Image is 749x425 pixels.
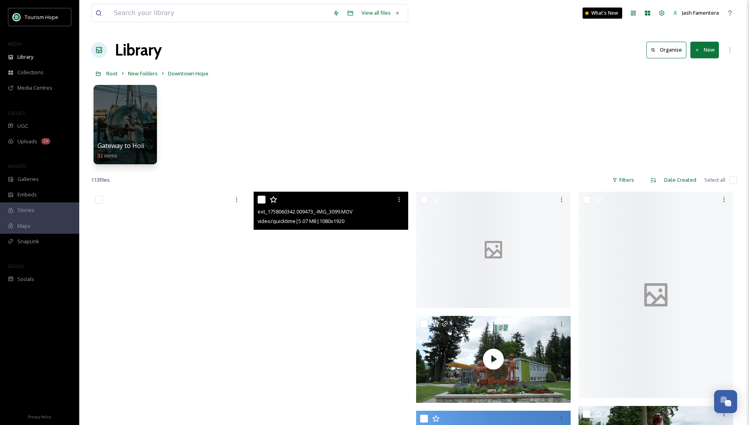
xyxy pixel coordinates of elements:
button: Open Chat [714,390,737,413]
span: Tourism Hope [25,13,58,21]
img: logo.png [13,13,21,21]
span: 32 items [97,152,117,159]
a: Root [106,69,118,78]
span: Jash Famentera [682,9,719,16]
span: SOCIALS [8,263,24,269]
button: New [690,42,719,58]
span: Uploads [17,138,37,145]
span: Select all [704,176,725,184]
span: Privacy Policy [28,414,51,419]
span: Maps [17,222,31,230]
span: Gateway to Holidayland Sign [97,141,182,150]
span: 113 file s [91,176,110,184]
span: Galleries [17,175,39,183]
span: Library [17,53,33,61]
span: New Folders [128,70,158,77]
img: thumbnail [416,316,571,403]
div: Date Created [660,172,700,188]
span: MEDIA [8,41,22,47]
span: video/quicktime | 5.07 MB | 1080 x 1920 [258,217,344,225]
span: Collections [17,69,44,76]
a: New Folders [128,69,158,78]
span: WIDGETS [8,163,26,169]
span: SnapLink [17,238,39,245]
div: 1k [41,138,50,144]
span: Media Centres [17,84,52,92]
a: What's New [583,8,622,19]
span: Root [106,70,118,77]
span: Embeds [17,191,37,198]
span: Socials [17,275,34,283]
input: Search your library [110,4,329,22]
a: Gateway to Holidayland Sign32 items [97,142,182,159]
a: Library [115,38,162,62]
span: UGC [17,122,28,130]
a: Jash Famentera [669,5,723,21]
button: Organise [646,42,686,58]
span: Stories [17,206,34,214]
span: ext_1758060342.009473_-IMG_3099.MOV [258,208,353,215]
span: Downtown Hope [168,70,208,77]
span: COLLECT [8,110,25,116]
div: Filters [608,172,638,188]
a: Downtown Hope [168,69,208,78]
a: Privacy Policy [28,412,51,421]
a: View all files [357,5,404,21]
